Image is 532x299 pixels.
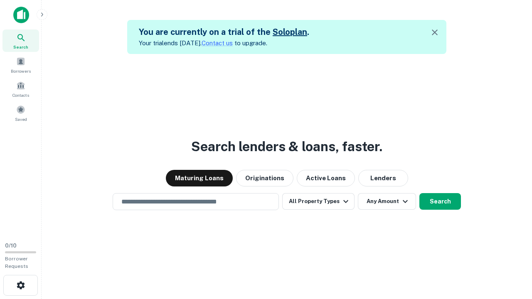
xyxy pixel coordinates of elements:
[15,116,27,123] span: Saved
[202,39,233,47] a: Contact us
[11,68,31,74] span: Borrowers
[236,170,293,186] button: Originations
[13,44,28,50] span: Search
[2,102,39,124] a: Saved
[191,137,382,157] h3: Search lenders & loans, faster.
[5,243,17,249] span: 0 / 10
[2,54,39,76] a: Borrowers
[419,193,461,210] button: Search
[2,78,39,100] a: Contacts
[5,256,28,269] span: Borrower Requests
[2,29,39,52] a: Search
[358,170,408,186] button: Lenders
[13,7,29,23] img: capitalize-icon.png
[12,92,29,98] span: Contacts
[273,27,307,37] a: Soloplan
[139,26,309,38] h5: You are currently on a trial of the .
[282,193,355,210] button: All Property Types
[166,170,233,186] button: Maturing Loans
[139,38,309,48] p: Your trial ends [DATE]. to upgrade.
[490,233,532,272] iframe: Chat Widget
[358,193,416,210] button: Any Amount
[297,170,355,186] button: Active Loans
